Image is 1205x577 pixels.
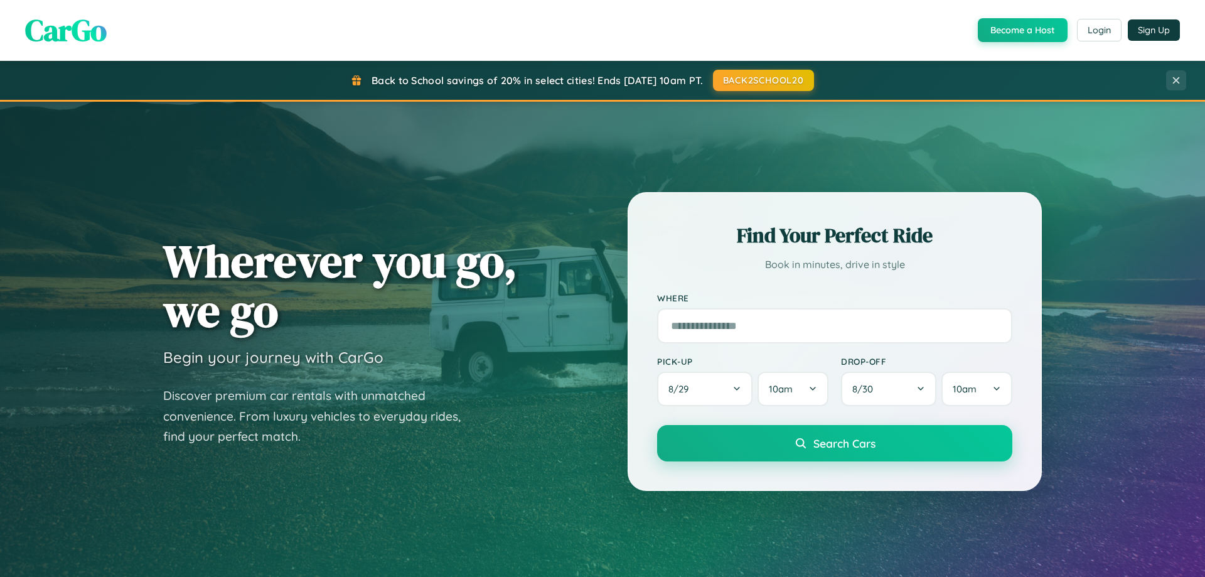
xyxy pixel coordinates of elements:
span: Search Cars [813,436,876,450]
span: 10am [953,383,977,395]
label: Where [657,293,1012,303]
span: 10am [769,383,793,395]
p: Book in minutes, drive in style [657,256,1012,274]
button: 8/30 [841,372,936,406]
h3: Begin your journey with CarGo [163,348,383,367]
span: 8 / 30 [852,383,879,395]
button: Sign Up [1128,19,1180,41]
span: Back to School savings of 20% in select cities! Ends [DATE] 10am PT. [372,74,703,87]
button: Search Cars [657,425,1012,461]
button: 8/29 [657,372,752,406]
button: 10am [941,372,1012,406]
label: Pick-up [657,356,828,367]
button: 10am [758,372,828,406]
label: Drop-off [841,356,1012,367]
h1: Wherever you go, we go [163,236,517,335]
h2: Find Your Perfect Ride [657,222,1012,249]
button: BACK2SCHOOL20 [713,70,814,91]
button: Become a Host [978,18,1068,42]
span: CarGo [25,9,107,51]
button: Login [1077,19,1122,41]
p: Discover premium car rentals with unmatched convenience. From luxury vehicles to everyday rides, ... [163,386,477,447]
span: 8 / 29 [668,383,695,395]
